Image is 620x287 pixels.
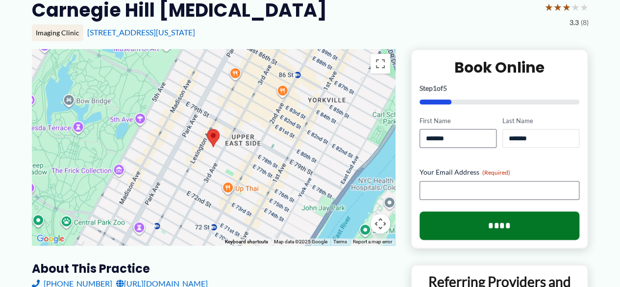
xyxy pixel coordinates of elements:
a: [STREET_ADDRESS][US_STATE] [87,27,195,37]
label: Last Name [502,116,579,126]
button: Toggle fullscreen view [371,54,390,74]
p: Step of [420,85,580,92]
label: First Name [420,116,496,126]
span: 5 [443,84,447,92]
a: Terms (opens in new tab) [333,239,347,244]
a: Report a map error [353,239,392,244]
div: Imaging Clinic [32,25,83,41]
a: Open this area in Google Maps (opens a new window) [34,233,67,245]
span: 3.3 [570,16,579,29]
span: (Required) [482,169,510,176]
img: Google [34,233,67,245]
button: Keyboard shortcuts [225,238,268,245]
h3: About this practice [32,261,395,276]
button: Map camera controls [371,214,390,234]
span: (8) [581,16,589,29]
span: 1 [433,84,437,92]
label: Your Email Address [420,167,580,177]
h2: Book Online [420,58,580,77]
span: Map data ©2025 Google [274,239,327,244]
